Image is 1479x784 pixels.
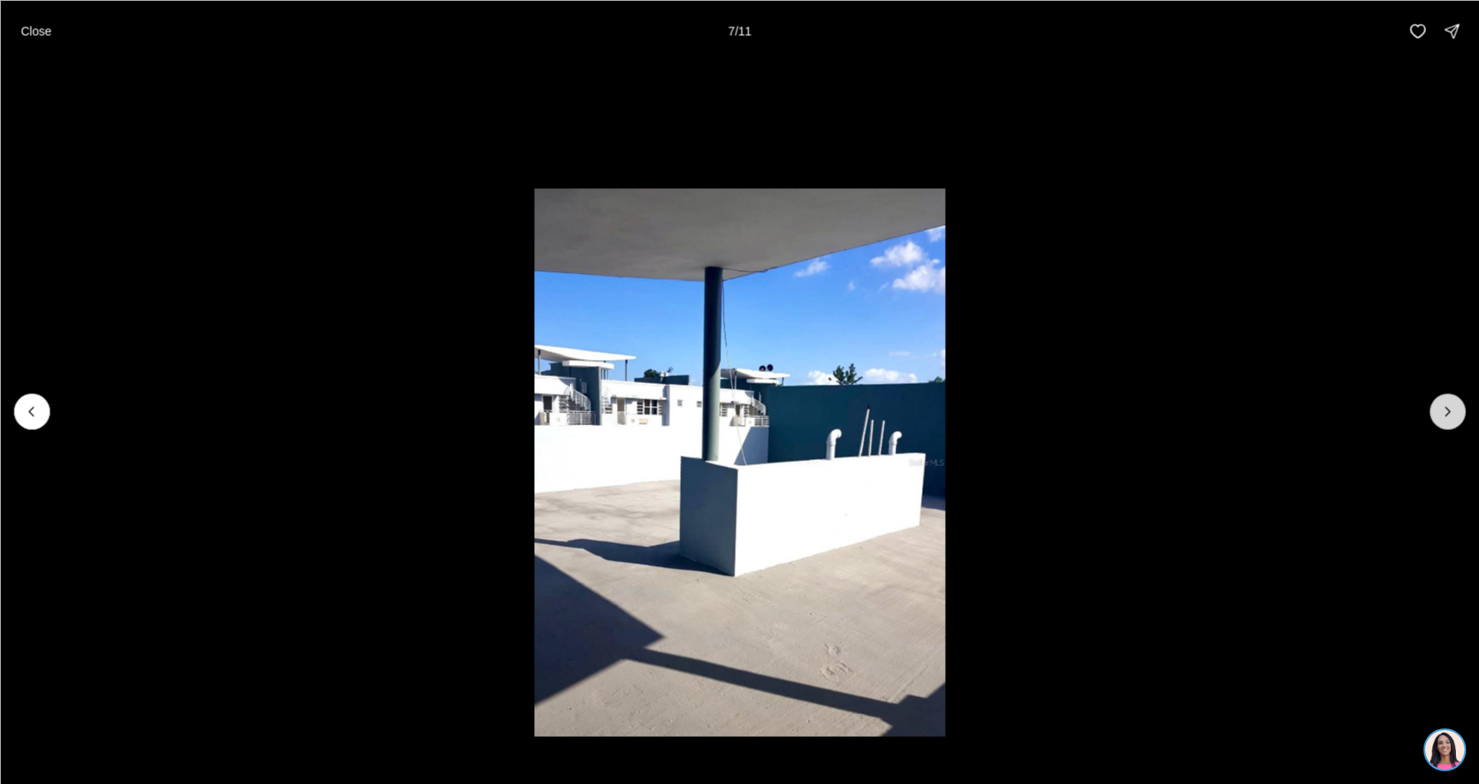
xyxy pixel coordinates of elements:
p: Close [21,24,51,38]
button: Close [10,14,62,48]
p: 7 / 11 [728,24,751,38]
button: Next slide [1429,393,1465,429]
img: be3d4b55-7850-4bcb-9297-a2f9cd376e78.png [10,10,50,50]
button: Previous slide [14,393,50,429]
